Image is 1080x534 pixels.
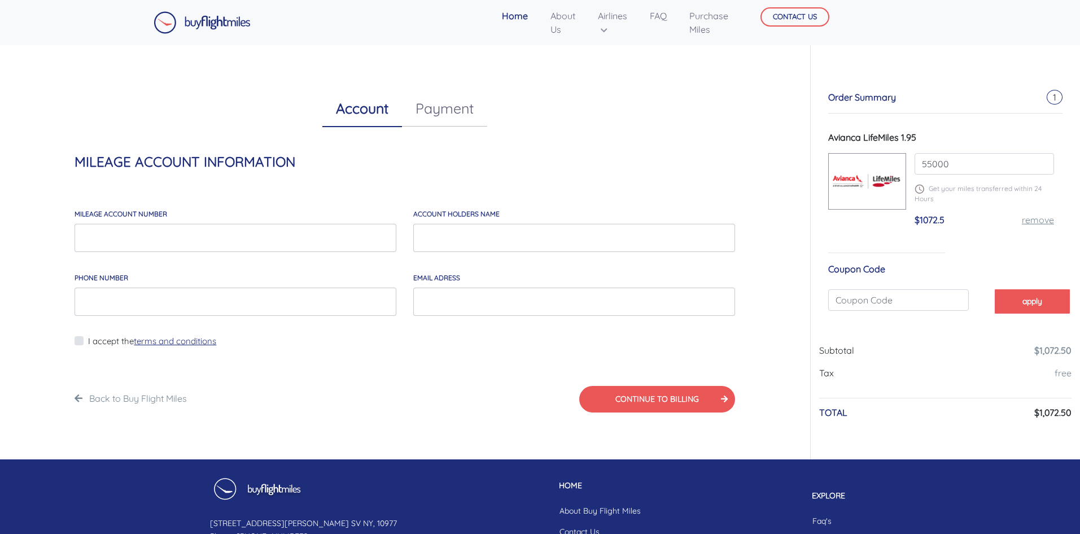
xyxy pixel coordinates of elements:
label: I accept the [88,335,216,348]
span: Coupon Code [828,263,885,275]
a: Payment [402,90,487,127]
img: schedule.png [915,184,924,194]
a: FAQ [645,5,671,27]
span: Tax [819,367,834,379]
button: CONTACT US [760,7,829,27]
span: Avianca LifeMiles 1.95 [828,132,916,143]
a: remove [1022,214,1054,225]
h6: $1,072.50 [1034,407,1072,418]
p: Get your miles transferred within 24 Hours [915,184,1054,204]
img: Buy Flight Miles Footer Logo [210,477,303,508]
a: $1,072.50 [1034,345,1072,356]
span: $1072.5 [915,214,945,225]
a: About Us [546,5,580,41]
a: Faq's [803,511,871,532]
img: Buy Flight Miles Logo [154,11,251,34]
label: Phone Number [75,273,128,283]
a: Account [322,90,402,127]
a: free [1055,367,1072,379]
a: Airlines [593,5,632,41]
h4: MILEAGE ACCOUNT INFORMATION [75,154,735,170]
p: EXPLORE [803,490,871,502]
label: account holders NAME [413,209,500,219]
a: Back to Buy Flight Miles [89,393,187,404]
a: Buy Flight Miles Logo [154,8,251,37]
p: HOME [550,480,650,492]
a: Home [497,5,532,27]
a: About Buy Flight Miles [550,501,650,522]
label: MILEAGE account number [75,209,167,219]
button: CONTINUE TO BILLING [579,386,735,413]
span: Subtotal [819,345,854,356]
a: terms and conditions [134,336,216,346]
button: apply [995,289,1070,313]
h6: TOTAL [819,407,847,418]
a: Purchase Miles [685,5,733,41]
img: Aviance-LifeMiles.png [829,164,906,199]
span: Order Summary [828,92,896,103]
label: email adress [413,273,460,283]
input: Coupon Code [828,289,969,311]
span: 1 [1047,90,1062,105]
